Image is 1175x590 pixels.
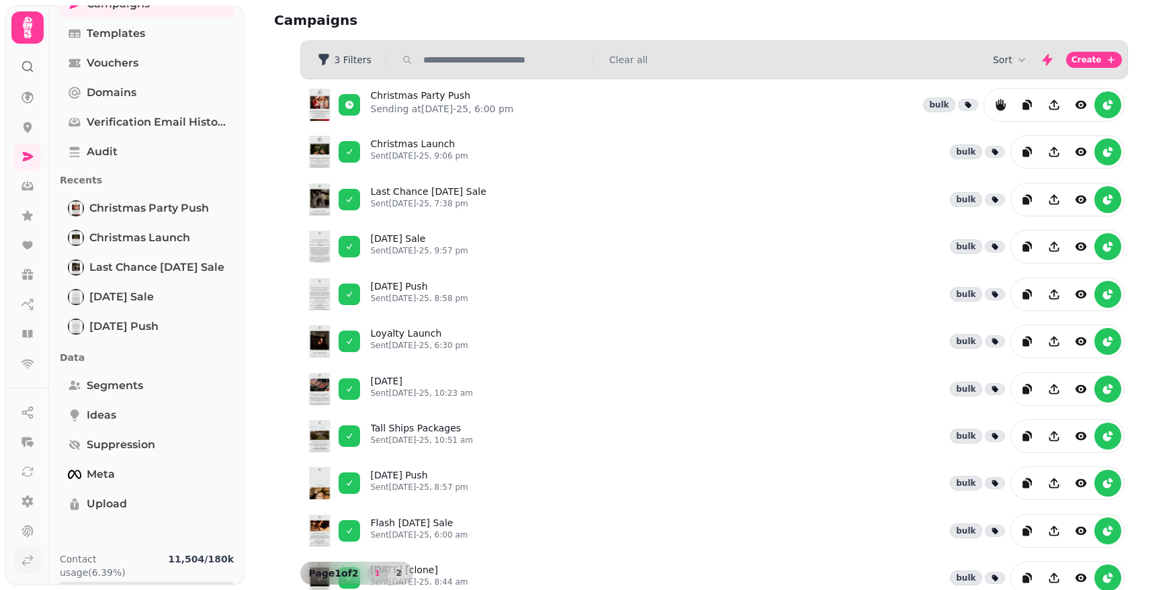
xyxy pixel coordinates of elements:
[371,293,468,304] p: Sent [DATE]-25, 8:58 pm
[60,224,234,251] a: Christmas LaunchChristmas Launch
[89,319,159,335] span: [DATE] Push
[1094,233,1121,260] button: reports
[60,20,234,47] a: Templates
[60,552,163,579] p: Contact usage (6.39%)
[371,102,514,116] p: Sending at [DATE]-25, 6:00 pm
[993,53,1029,67] button: Sort
[923,97,955,112] div: bulk
[950,571,982,585] div: bulk
[1094,376,1121,403] button: reports
[371,280,468,309] a: [DATE] PushSent[DATE]-25, 8:58 pm
[1072,56,1102,64] span: Create
[1066,52,1122,68] button: Create
[60,461,234,488] a: Meta
[306,49,382,71] button: 3 Filters
[1014,233,1041,260] button: duplicate
[1041,281,1068,308] button: Share campaign preview
[371,151,468,161] p: Sent [DATE]-25, 9:06 pm
[87,144,118,160] span: Audit
[69,202,83,215] img: Christmas Party Push
[60,402,234,429] a: Ideas
[69,290,83,304] img: Father's Day Sale
[1014,281,1041,308] button: duplicate
[950,192,982,207] div: bulk
[1094,423,1121,450] button: reports
[1041,138,1068,165] button: Share campaign preview
[1014,328,1041,355] button: duplicate
[89,230,190,246] span: Christmas Launch
[1041,423,1068,450] button: Share campaign preview
[304,420,336,452] img: aHR0cHM6Ly9zdGFtcGVkZS1zZXJ2aWNlLXByb2QtdGVtcGxhdGUtcHJldmlld3MuczMuZXUtd2VzdC0xLmFtYXpvbmF3cy5jb...
[60,372,234,399] a: Segments
[1094,138,1121,165] button: reports
[367,565,388,581] button: 1
[1094,328,1121,355] button: reports
[371,516,468,546] a: Flash [DATE] SaleSent[DATE]-25, 6:00 am
[304,230,336,263] img: aHR0cHM6Ly9zdGFtcGVkZS1zZXJ2aWNlLXByb2QtdGVtcGxhdGUtcHJldmlld3MuczMuZXUtd2VzdC0xLmFtYXpvbmF3cy5jb...
[87,437,155,453] span: Suppression
[87,407,116,423] span: Ideas
[950,239,982,254] div: bulk
[1094,281,1121,308] button: reports
[950,334,982,349] div: bulk
[60,168,234,192] p: Recents
[372,569,383,577] span: 1
[1068,138,1094,165] button: view
[89,289,154,305] span: [DATE] Sale
[304,515,336,547] img: aHR0cHM6Ly9zdGFtcGVkZS1zZXJ2aWNlLXByb2QtdGVtcGxhdGUtcHJldmlld3MuczMuZXUtd2VzdC0xLmFtYXpvbmF3cy5jb...
[371,185,486,214] a: Last Chance [DATE] SaleSent[DATE]-25, 7:38 pm
[1014,91,1041,118] button: duplicate
[89,200,209,216] span: Christmas Party Push
[1068,470,1094,497] button: view
[69,320,83,333] img: Father's Day Push
[950,476,982,491] div: bulk
[69,261,83,274] img: Last Chance Father's Day Sale
[371,89,514,121] a: Christmas Party PushSending at[DATE]-25, 6:00 pm
[371,421,474,451] a: Tall Ships PackagesSent[DATE]-25, 10:51 am
[1068,328,1094,355] button: view
[1041,376,1068,403] button: Share campaign preview
[950,144,982,159] div: bulk
[1014,470,1041,497] button: duplicate
[87,496,127,512] span: Upload
[274,11,532,30] h2: Campaigns
[1014,376,1041,403] button: duplicate
[335,55,372,65] span: 3 Filters
[168,554,234,564] b: 11,504 / 180k
[87,55,138,71] span: Vouchers
[371,245,468,256] p: Sent [DATE]-25, 9:57 pm
[60,431,234,458] a: Suppression
[1068,186,1094,213] button: view
[304,183,336,216] img: aHR0cHM6Ly9zdGFtcGVkZS1zZXJ2aWNlLXByb2QtdGVtcGxhdGUtcHJldmlld3MuczMuZXUtd2VzdC0xLmFtYXpvbmF3cy5jb...
[1041,328,1068,355] button: Share campaign preview
[371,435,474,446] p: Sent [DATE]-25, 10:51 am
[304,566,364,580] p: Page 1 of 2
[1094,186,1121,213] button: reports
[60,79,234,106] a: Domains
[60,254,234,281] a: Last Chance Father's Day SaleLast Chance [DATE] Sale
[1041,91,1068,118] button: Share campaign preview
[371,137,468,167] a: Christmas LaunchSent[DATE]-25, 9:06 pm
[388,565,410,581] button: 2
[371,388,474,398] p: Sent [DATE]-25, 10:23 am
[367,565,410,581] nav: Pagination
[950,429,982,444] div: bulk
[1094,470,1121,497] button: reports
[69,231,83,245] img: Christmas Launch
[87,114,226,130] span: Verification email history
[609,53,648,67] button: Clear all
[1014,423,1041,450] button: duplicate
[987,91,1014,118] button: reports
[87,26,145,42] span: Templates
[950,523,982,538] div: bulk
[371,374,474,404] a: [DATE]Sent[DATE]-25, 10:23 am
[1068,517,1094,544] button: view
[87,378,143,394] span: Segments
[371,577,468,587] p: Sent [DATE]-25, 8:44 am
[1094,517,1121,544] button: reports
[1068,423,1094,450] button: view
[60,345,234,370] p: Data
[1014,138,1041,165] button: duplicate
[371,327,468,356] a: Loyalty LaunchSent[DATE]-25, 6:30 pm
[1068,91,1094,118] button: view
